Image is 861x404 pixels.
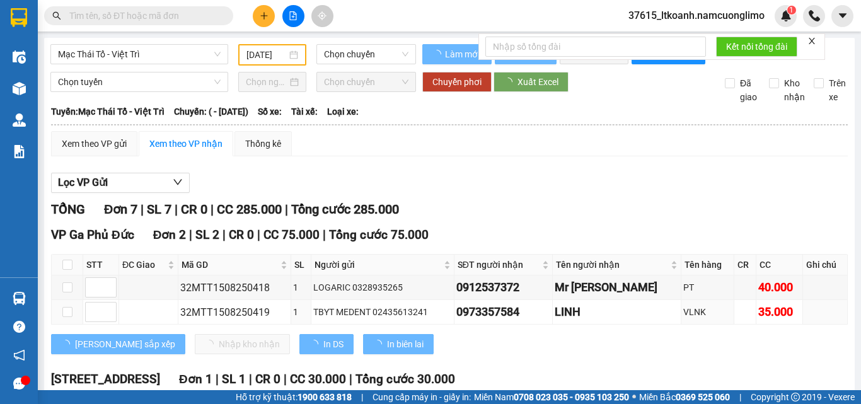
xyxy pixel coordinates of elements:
[555,279,679,296] div: Mr [PERSON_NAME]
[327,105,359,118] span: Loại xe:
[349,372,352,386] span: |
[556,258,668,272] span: Tên người nhận
[58,45,221,64] span: Mạc Thái Tổ - Việt Trì
[387,337,424,351] span: In biên lai
[632,395,636,400] span: ⚪️
[263,228,320,242] span: CC 75.000
[83,255,119,275] th: STT
[255,372,280,386] span: CR 0
[373,340,387,349] span: loading
[504,78,517,86] span: loading
[290,372,346,386] span: CC 30.000
[318,11,326,20] span: aim
[780,10,792,21] img: icon-new-feature
[323,337,344,351] span: In DS
[683,280,732,294] div: PT
[329,228,429,242] span: Tổng cước 75.000
[739,390,741,404] span: |
[445,47,482,61] span: Làm mới
[13,50,26,64] img: warehouse-icon
[182,258,278,272] span: Mã GD
[517,75,558,89] span: Xuất Excel
[311,5,333,27] button: aim
[313,280,452,294] div: LOGARIC 0328935265
[716,37,797,57] button: Kết nối tổng đài
[217,202,282,217] span: CC 285.000
[181,202,207,217] span: CR 0
[758,279,800,296] div: 40.000
[315,258,441,272] span: Người gửi
[51,202,85,217] span: TỔNG
[51,372,160,386] span: [STREET_ADDRESS]
[122,258,165,272] span: ĐC Giao
[758,303,800,321] div: 35.000
[791,393,800,401] span: copyright
[681,255,734,275] th: Tên hàng
[553,275,681,300] td: Mr Phương
[11,8,27,27] img: logo-vxr
[141,202,144,217] span: |
[51,107,165,117] b: Tuyến: Mạc Thái Tổ - Việt Trì
[553,300,681,325] td: LINH
[555,303,679,321] div: LINH
[173,177,183,187] span: down
[282,5,304,27] button: file-add
[13,349,25,361] span: notification
[291,255,311,275] th: SL
[147,202,171,217] span: SL 7
[61,340,75,349] span: loading
[178,275,291,300] td: 32MTT1508250418
[62,137,127,151] div: Xem theo VP gửi
[291,202,399,217] span: Tổng cước 285.000
[309,340,323,349] span: loading
[676,392,730,402] strong: 0369 525 060
[179,372,212,386] span: Đơn 1
[454,300,553,325] td: 0973357584
[355,372,455,386] span: Tổng cước 30.000
[789,6,794,14] span: 1
[458,258,540,272] span: SĐT người nhận
[153,228,187,242] span: Đơn 2
[13,113,26,127] img: warehouse-icon
[52,11,61,20] span: search
[175,202,178,217] span: |
[236,390,352,404] span: Hỗ trợ kỹ thuật:
[324,45,408,64] span: Chọn chuyến
[289,11,298,20] span: file-add
[253,5,275,27] button: plus
[803,255,848,275] th: Ghi chú
[51,228,134,242] span: VP Ga Phủ Đức
[837,10,848,21] span: caret-down
[735,76,762,104] span: Đã giao
[69,9,218,23] input: Tìm tên, số ĐT hoặc mã đơn
[639,390,730,404] span: Miền Bắc
[514,392,629,402] strong: 0708 023 035 - 0935 103 250
[149,137,222,151] div: Xem theo VP nhận
[178,300,291,325] td: 32MTT1508250419
[189,228,192,242] span: |
[422,72,492,92] button: Chuyển phơi
[726,40,787,54] span: Kết nối tổng đài
[313,305,452,319] div: TBYT MEDENT 02435613241
[618,8,775,23] span: 37615_ltkoanh.namcuonglimo
[422,44,492,64] button: Làm mới
[13,321,25,333] span: question-circle
[807,37,816,45] span: close
[58,72,221,91] span: Chọn tuyến
[361,390,363,404] span: |
[13,82,26,95] img: warehouse-icon
[373,390,471,404] span: Cung cấp máy in - giấy in:
[494,72,569,92] button: Xuất Excel
[229,228,254,242] span: CR 0
[260,11,269,20] span: plus
[75,337,175,351] span: [PERSON_NAME] sắp xếp
[180,280,289,296] div: 32MTT1508250418
[809,10,820,21] img: phone-icon
[174,105,248,118] span: Chuyến: ( - [DATE])
[324,72,408,91] span: Chọn chuyến
[291,105,318,118] span: Tài xế:
[246,48,287,62] input: 14/08/2025
[323,228,326,242] span: |
[51,334,185,354] button: [PERSON_NAME] sắp xếp
[456,279,550,296] div: 0912537372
